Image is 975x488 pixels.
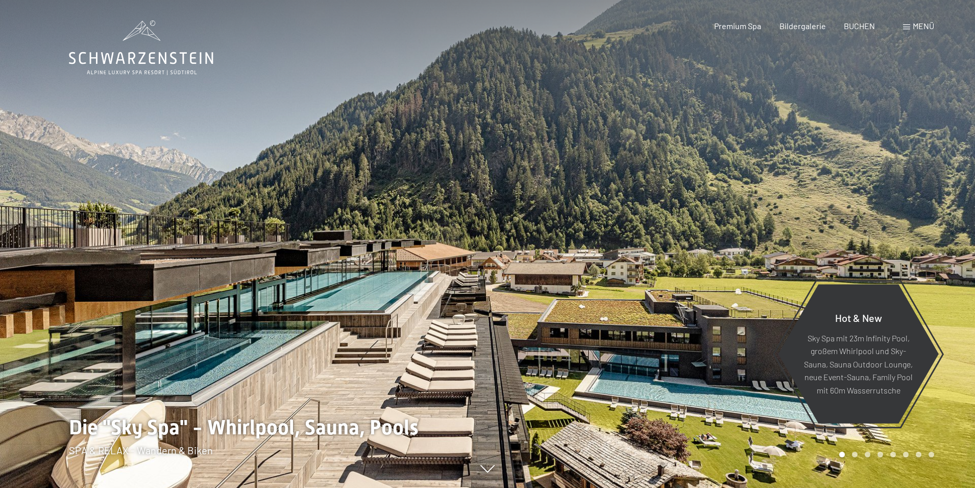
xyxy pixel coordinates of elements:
div: Carousel Page 7 [916,452,921,457]
p: Sky Spa mit 23m Infinity Pool, großem Whirlpool und Sky-Sauna, Sauna Outdoor Lounge, neue Event-S... [803,331,914,397]
div: Carousel Page 3 [865,452,870,457]
div: Carousel Page 8 [929,452,934,457]
div: Carousel Page 2 [852,452,858,457]
div: Carousel Page 6 [903,452,909,457]
div: Carousel Page 4 [877,452,883,457]
div: Carousel Pagination [836,452,934,457]
a: Hot & New Sky Spa mit 23m Infinity Pool, großem Whirlpool und Sky-Sauna, Sauna Outdoor Lounge, ne... [777,284,939,424]
div: Carousel Page 5 [890,452,896,457]
a: BUCHEN [844,21,875,31]
a: Bildergalerie [779,21,826,31]
a: Premium Spa [714,21,761,31]
span: Hot & New [835,311,882,323]
div: Carousel Page 1 (Current Slide) [839,452,845,457]
span: Menü [913,21,934,31]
